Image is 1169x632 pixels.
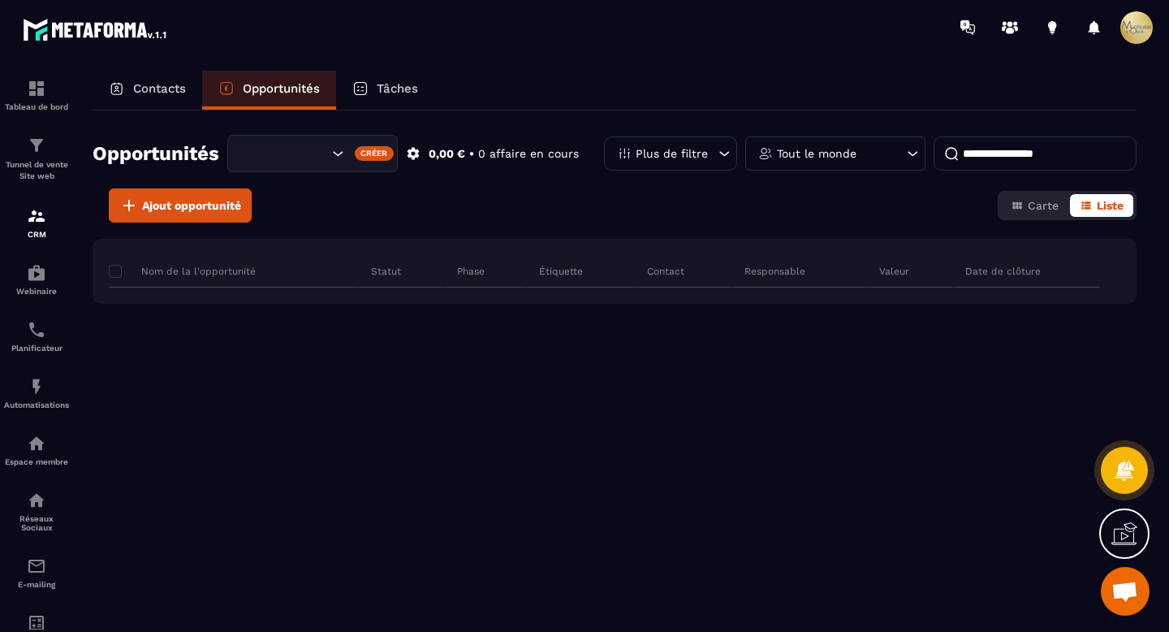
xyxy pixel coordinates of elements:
[109,265,256,278] p: Nom de la l'opportunité
[93,137,219,170] h2: Opportunités
[27,377,46,396] img: automations
[1101,567,1150,616] div: Ouvrir le chat
[355,146,395,161] div: Créer
[377,81,418,96] p: Tâches
[647,265,684,278] p: Contact
[4,422,69,478] a: automationsautomationsEspace membre
[227,135,398,172] div: Search for option
[4,251,69,308] a: automationsautomationsWebinaire
[27,79,46,98] img: formation
[27,206,46,226] img: formation
[4,230,69,239] p: CRM
[4,514,69,532] p: Réseaux Sociaux
[539,265,583,278] p: Étiquette
[242,145,328,162] input: Search for option
[336,71,434,110] a: Tâches
[4,194,69,251] a: formationformationCRM
[636,148,708,159] p: Plus de filtre
[4,478,69,544] a: social-networksocial-networkRéseaux Sociaux
[4,102,69,111] p: Tableau de bord
[4,308,69,365] a: schedulerschedulerPlanificateur
[27,320,46,340] img: scheduler
[23,15,169,44] img: logo
[1028,199,1059,212] span: Carte
[4,344,69,353] p: Planificateur
[4,457,69,466] p: Espace membre
[744,265,805,278] p: Responsable
[4,159,69,182] p: Tunnel de vente Site web
[109,188,252,223] button: Ajout opportunité
[93,71,202,110] a: Contacts
[142,197,241,214] span: Ajout opportunité
[879,265,909,278] p: Valeur
[27,434,46,453] img: automations
[1070,194,1133,217] button: Liste
[371,265,401,278] p: Statut
[4,123,69,194] a: formationformationTunnel de vente Site web
[27,556,46,576] img: email
[457,265,485,278] p: Phase
[4,287,69,296] p: Webinaire
[429,146,465,162] p: 0,00 €
[27,136,46,155] img: formation
[4,400,69,409] p: Automatisations
[777,148,856,159] p: Tout le monde
[27,263,46,283] img: automations
[478,146,579,162] p: 0 affaire en cours
[133,81,186,96] p: Contacts
[4,365,69,422] a: automationsautomationsAutomatisations
[965,265,1041,278] p: Date de clôture
[4,544,69,601] a: emailemailE-mailing
[1001,194,1068,217] button: Carte
[243,81,320,96] p: Opportunités
[4,67,69,123] a: formationformationTableau de bord
[27,491,46,510] img: social-network
[469,146,474,162] p: •
[4,580,69,589] p: E-mailing
[202,71,336,110] a: Opportunités
[1097,199,1124,212] span: Liste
